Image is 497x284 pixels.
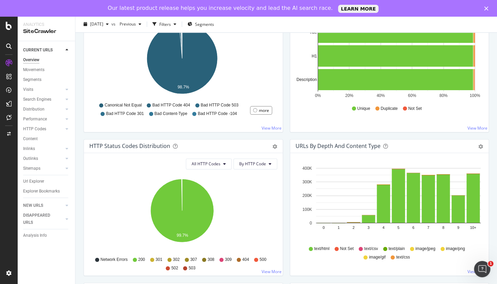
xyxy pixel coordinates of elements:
[198,111,237,117] span: Bad HTTP Code -104
[302,180,312,184] text: 300K
[296,143,380,149] div: URLs by Depth and Content Type
[23,66,45,73] div: Movements
[23,188,60,195] div: Explorer Bookmarks
[242,257,249,263] span: 404
[23,212,57,226] div: DISAPPEARED URLS
[23,28,70,35] div: SiteCrawler
[23,56,39,64] div: Overview
[171,265,178,271] span: 502
[23,47,64,54] a: CURRENT URLS
[23,66,70,73] a: Movements
[189,265,195,271] span: 503
[364,246,378,252] span: text/csv
[272,144,277,149] div: gear
[309,221,312,225] text: 0
[225,257,232,263] span: 309
[23,178,44,185] div: Url Explorer
[23,188,70,195] a: Explorer Bookmarks
[408,93,416,98] text: 60%
[105,102,142,108] span: Canonical Not Equal
[23,155,64,162] a: Outlinks
[173,257,180,263] span: 302
[337,225,339,229] text: 1
[23,202,64,209] a: NEW URLS
[23,165,64,172] a: Sitemaps
[296,164,481,243] svg: A chart.
[23,155,38,162] div: Outlinks
[23,106,45,113] div: Distribution
[376,93,385,98] text: 40%
[322,225,324,229] text: 0
[302,207,312,212] text: 100K
[314,246,329,252] span: text/html
[23,212,64,226] a: DISAPPEARED URLS
[23,145,35,152] div: Inlinks
[89,20,274,99] svg: A chart.
[23,86,33,93] div: Visits
[23,126,46,133] div: HTTP Codes
[23,96,51,103] div: Search Engines
[23,135,70,143] a: Content
[178,85,189,89] text: 98.7%
[345,93,353,98] text: 20%
[23,232,70,239] a: Analysis Info
[312,54,317,59] text: H1
[89,175,274,254] svg: A chart.
[200,102,238,108] span: Bad HTTP Code 503
[138,257,145,263] span: 200
[474,261,490,277] iframe: Intercom live chat
[195,21,214,27] span: Segments
[81,19,111,30] button: [DATE]
[397,225,399,229] text: 5
[23,76,70,83] a: Segments
[442,225,444,229] text: 8
[357,106,370,112] span: Unique
[396,254,410,260] span: text/css
[192,161,220,167] span: All HTTP Codes
[469,93,480,98] text: 100%
[101,257,128,263] span: Network Errors
[239,161,266,167] span: By HTTP Code
[23,145,64,152] a: Inlinks
[90,21,103,27] span: 2025 Aug. 8th
[117,19,144,30] button: Previous
[152,102,190,108] span: Bad HTTP Code 404
[190,257,197,263] span: 307
[23,86,64,93] a: Visits
[185,19,217,30] button: Segments
[488,261,493,266] span: 1
[89,143,170,149] div: HTTP Status Codes Distribution
[296,20,481,99] svg: A chart.
[367,225,369,229] text: 3
[23,116,64,123] a: Performance
[150,19,179,30] button: Filters
[380,106,397,112] span: Duplicate
[467,125,487,131] a: View More
[408,106,422,112] span: Not Set
[439,93,447,98] text: 80%
[23,165,40,172] div: Sitemaps
[156,257,162,263] span: 301
[186,158,232,169] button: All HTTP Codes
[457,225,459,229] text: 9
[446,246,465,252] span: image/png
[412,225,414,229] text: 6
[23,56,70,64] a: Overview
[302,166,312,171] text: 400K
[23,47,53,54] div: CURRENT URLS
[478,144,483,149] div: gear
[208,257,214,263] span: 308
[259,107,269,113] div: more
[369,254,386,260] span: image/gif
[23,126,64,133] a: HTTP Codes
[382,225,384,229] text: 4
[23,22,70,28] div: Analytics
[309,30,317,35] text: Title
[23,76,41,83] div: Segments
[111,21,117,27] span: vs
[23,116,47,123] div: Performance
